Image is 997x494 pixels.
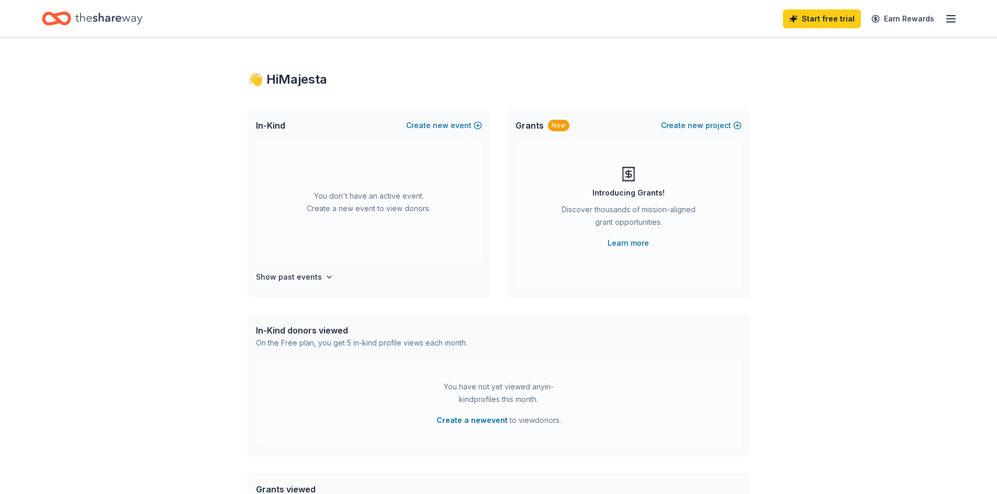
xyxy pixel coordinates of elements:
[433,119,449,132] span: new
[548,120,569,131] div: New
[516,119,544,132] span: Grants
[557,203,700,233] div: Discover thousands of mission-aligned grant opportunities.
[42,6,142,31] a: Home
[256,324,467,337] div: In-Kind donors viewed
[608,237,649,249] a: Learn more
[783,9,861,28] a: Start free trial
[688,119,703,132] span: new
[436,414,508,427] button: Create a newevent
[256,271,333,283] button: Show past events
[433,381,564,406] div: You have not yet viewed any in-kind profiles this month.
[661,119,742,132] button: Createnewproject
[436,414,561,427] span: to view donors .
[248,71,750,88] div: 👋 Hi Majesta
[256,271,322,283] h4: Show past events
[256,119,285,132] span: In-Kind
[406,119,482,132] button: Createnewevent
[256,337,467,349] div: On the Free plan, you get 5 in-kind profile views each month.
[256,142,482,262] div: You don't have an active event. Create a new event to view donors.
[865,9,940,28] a: Earn Rewards
[592,187,665,199] div: Introducing Grants!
